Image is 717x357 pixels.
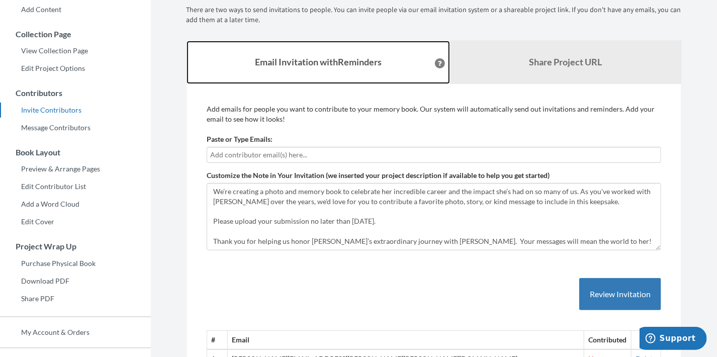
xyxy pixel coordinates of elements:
[1,88,151,98] h3: Contributors
[207,331,228,349] th: #
[1,242,151,251] h3: Project Wrap Up
[207,134,273,144] label: Paste or Type Emails:
[640,327,707,352] iframe: Opens a widget where you can chat to one of our agents
[584,331,632,349] th: Contributed
[186,5,682,25] p: There are two ways to send invitations to people. You can invite people via our email invitation ...
[1,30,151,39] h3: Collection Page
[210,149,658,160] input: Add contributor email(s) here...
[207,170,550,181] label: Customize the Note in Your Invitation (we inserted your project description if available to help ...
[255,56,382,67] strong: Email Invitation with Reminders
[1,148,151,157] h3: Book Layout
[579,278,661,311] button: Review Invitation
[529,56,602,67] b: Share Project URL
[228,331,584,349] th: Email
[207,104,661,124] p: Add emails for people you want to contribute to your memory book. Our system will automatically s...
[207,183,661,250] textarea: Hello everyone! As you know, [PERSON_NAME] will be retiring at the end of this year after 35 rema...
